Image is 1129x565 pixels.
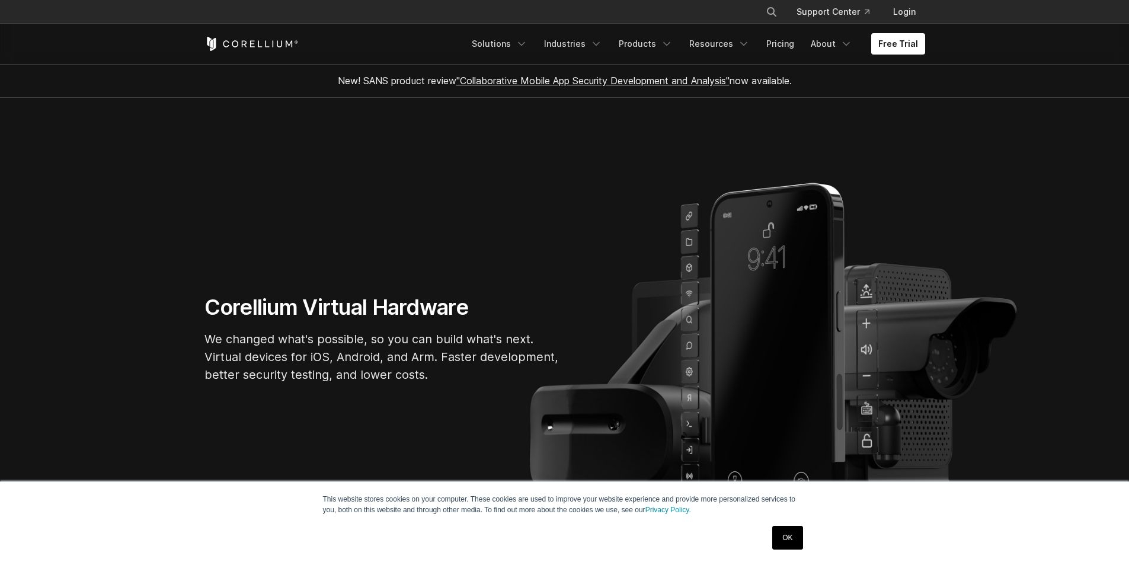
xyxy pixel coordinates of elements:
[645,506,691,514] a: Privacy Policy.
[338,75,792,87] span: New! SANS product review now available.
[772,526,802,550] a: OK
[465,33,535,55] a: Solutions
[465,33,925,55] div: Navigation Menu
[884,1,925,23] a: Login
[456,75,730,87] a: "Collaborative Mobile App Security Development and Analysis"
[323,494,807,515] p: This website stores cookies on your computer. These cookies are used to improve your website expe...
[761,1,782,23] button: Search
[537,33,609,55] a: Industries
[204,330,560,384] p: We changed what's possible, so you can build what's next. Virtual devices for iOS, Android, and A...
[787,1,879,23] a: Support Center
[204,37,299,51] a: Corellium Home
[804,33,859,55] a: About
[204,294,560,321] h1: Corellium Virtual Hardware
[612,33,680,55] a: Products
[682,33,757,55] a: Resources
[751,1,925,23] div: Navigation Menu
[871,33,925,55] a: Free Trial
[759,33,801,55] a: Pricing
